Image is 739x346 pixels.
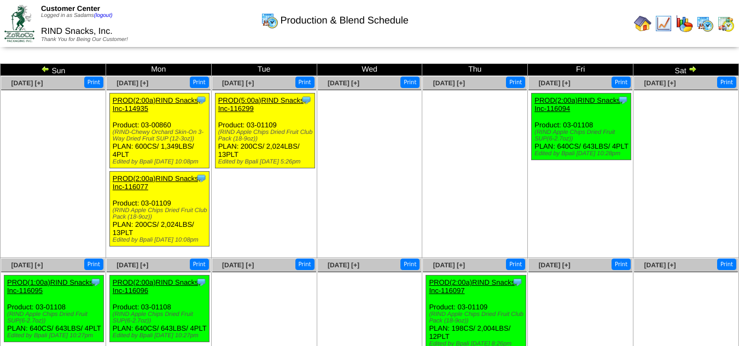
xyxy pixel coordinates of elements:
img: Tooltip [196,173,207,184]
img: calendarprod.gif [261,11,278,29]
div: (RIND Apple Chips Dried Fruit Club Pack (18-9oz)) [429,311,525,324]
a: [DATE] [+] [117,79,148,87]
a: [DATE] [+] [328,261,359,269]
img: calendarinout.gif [717,15,735,32]
a: [DATE] [+] [222,79,254,87]
button: Print [612,77,631,88]
img: Tooltip [618,95,629,105]
div: (RIND Apple Chips Dried Fruit Club Pack (18-9oz)) [218,129,315,142]
img: line_graph.gif [655,15,672,32]
div: (RIND Apple Chips Dried Fruit SUP(6-2.7oz)) [534,129,631,142]
button: Print [190,77,209,88]
a: [DATE] [+] [539,79,571,87]
span: Production & Blend Schedule [281,15,409,26]
img: home.gif [634,15,651,32]
div: Product: 03-01108 PLAN: 640CS / 643LBS / 4PLT [4,275,104,342]
button: Print [400,77,420,88]
span: RIND Snacks, Inc. [41,27,113,36]
img: arrowleft.gif [41,64,50,73]
button: Print [717,259,736,270]
button: Print [295,259,315,270]
div: Edited by Bpali [DATE] 5:26pm [218,159,315,165]
button: Print [506,77,525,88]
a: [DATE] [+] [11,261,43,269]
img: Tooltip [90,277,101,288]
td: Thu [422,64,528,76]
a: [DATE] [+] [644,261,676,269]
a: [DATE] [+] [11,79,43,87]
div: Product: 03-00860 PLAN: 600CS / 1,349LBS / 4PLT [109,93,209,168]
button: Print [400,259,420,270]
td: Mon [106,64,211,76]
td: Tue [211,64,317,76]
a: PROD(2:00a)RIND Snacks, Inc-116094 [534,96,622,113]
img: Tooltip [301,95,312,105]
td: Wed [317,64,422,76]
a: PROD(5:00a)RIND Snacks, Inc-116299 [218,96,306,113]
div: (RIND Apple Chips Dried Fruit SUP(6-2.7oz)) [7,311,103,324]
div: (RIND Apple Chips Dried Fruit SUP(6-2.7oz)) [113,311,209,324]
span: Thank You for Being Our Customer! [41,37,128,43]
a: (logout) [94,13,113,19]
img: Tooltip [512,277,523,288]
div: Product: 03-01108 PLAN: 640CS / 643LBS / 4PLT [109,275,209,342]
img: graph.gif [676,15,693,32]
button: Print [295,77,315,88]
span: Logged in as Sadams [41,13,113,19]
span: Customer Center [41,4,100,13]
div: Edited by Bpali [DATE] 10:08pm [113,159,209,165]
button: Print [84,77,103,88]
td: Sat [633,64,739,76]
button: Print [717,77,736,88]
a: [DATE] [+] [644,79,676,87]
div: Edited by Bpali [DATE] 10:27pm [113,332,209,339]
img: ZoRoCo_Logo(Green%26Foil)%20jpg.webp [4,5,34,42]
div: (RIND Apple Chips Dried Fruit Club Pack (18-9oz)) [113,207,209,220]
div: (RIND-Chewy Orchard Skin-On 3-Way Dried Fruit SUP (12-3oz)) [113,129,209,142]
div: Edited by Bpali [DATE] 10:08pm [113,237,209,243]
a: PROD(2:00a)RIND Snacks, Inc-114935 [113,96,200,113]
img: Tooltip [196,277,207,288]
a: PROD(2:00a)RIND Snacks, Inc-116097 [429,278,516,295]
button: Print [506,259,525,270]
div: Edited by Bpali [DATE] 10:28pm [534,150,631,157]
td: Fri [528,64,633,76]
a: [DATE] [+] [539,261,571,269]
a: [DATE] [+] [433,79,465,87]
div: Product: 03-01109 PLAN: 200CS / 2,024LBS / 13PLT [215,93,315,168]
img: arrowright.gif [688,64,697,73]
a: [DATE] [+] [433,261,465,269]
a: PROD(2:00a)RIND Snacks, Inc-116077 [113,174,200,191]
button: Print [612,259,631,270]
img: Tooltip [196,95,207,105]
button: Print [84,259,103,270]
div: Product: 03-01109 PLAN: 200CS / 2,024LBS / 13PLT [109,172,209,247]
td: Sun [1,64,106,76]
a: [DATE] [+] [117,261,148,269]
div: Edited by Bpali [DATE] 10:27pm [7,332,103,339]
div: Product: 03-01108 PLAN: 640CS / 643LBS / 4PLT [532,93,631,160]
img: calendarprod.gif [696,15,714,32]
a: PROD(1:00a)RIND Snacks, Inc-116095 [7,278,95,295]
a: [DATE] [+] [222,261,254,269]
a: [DATE] [+] [328,79,359,87]
a: PROD(2:00a)RIND Snacks, Inc-116096 [113,278,200,295]
button: Print [190,259,209,270]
